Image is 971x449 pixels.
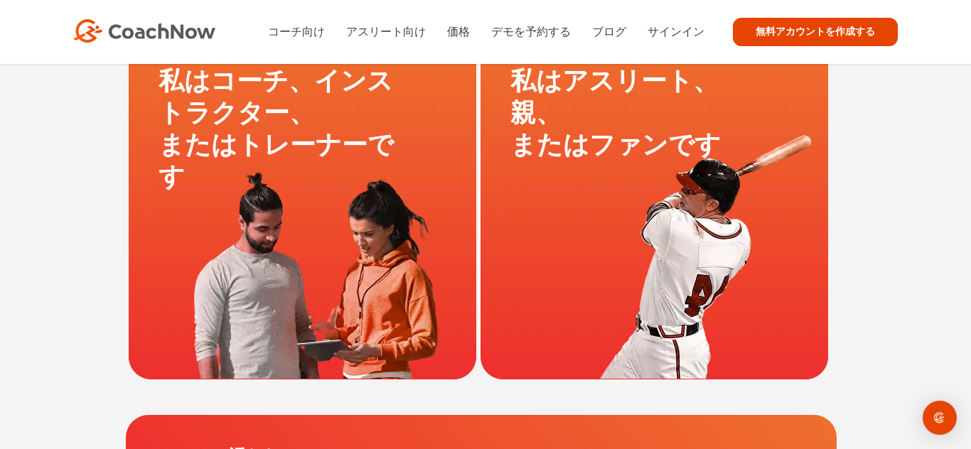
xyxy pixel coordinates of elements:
[447,25,470,38] a: 価格
[346,25,426,38] a: アスリート向け
[268,25,325,38] a: コーチ向け
[73,19,215,43] img: CoachNowロゴ
[491,25,571,38] a: デモを予約する
[592,25,626,38] a: ブログ
[733,18,898,46] a: 無料アカウントを作成する
[756,25,875,38] font: 無料アカウントを作成する
[648,25,704,38] a: サインイン
[923,401,957,435] div: インターコムメッセンジャーを開く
